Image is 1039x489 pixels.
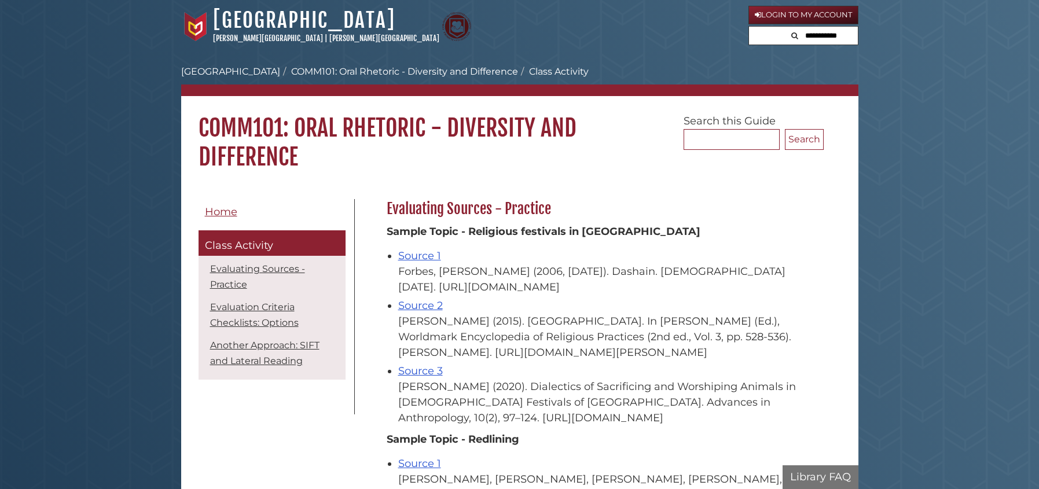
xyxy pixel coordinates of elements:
[213,8,395,33] a: [GEOGRAPHIC_DATA]
[329,34,439,43] a: [PERSON_NAME][GEOGRAPHIC_DATA]
[210,302,299,328] a: Evaluation Criteria Checklists: Options
[291,66,518,77] a: COMM101: Oral Rhetoric - Diversity and Difference
[398,379,818,426] div: [PERSON_NAME] (2020). Dialectics of Sacrificing and Worshiping Animals in [DEMOGRAPHIC_DATA] Fest...
[181,65,858,96] nav: breadcrumb
[199,230,346,256] a: Class Activity
[210,340,320,366] a: Another Approach: SIFT and Lateral Reading
[398,249,441,262] a: Source 1
[783,465,858,489] button: Library FAQ
[199,199,346,225] a: Home
[181,96,858,171] h1: COMM101: Oral Rhetoric - Diversity and Difference
[205,205,237,218] span: Home
[205,239,273,252] span: Class Activity
[785,129,824,150] button: Search
[518,65,589,79] li: Class Activity
[398,299,443,312] a: Source 2
[387,225,700,238] strong: Sample Topic - Religious festivals in [GEOGRAPHIC_DATA]
[181,12,210,41] img: Calvin University
[398,314,818,361] div: [PERSON_NAME] (2015). [GEOGRAPHIC_DATA]. In [PERSON_NAME] (Ed.), Worldmark Encyclopedia of Religi...
[213,34,323,43] a: [PERSON_NAME][GEOGRAPHIC_DATA]
[398,457,441,470] a: Source 1
[791,32,798,39] i: Search
[381,200,824,218] h2: Evaluating Sources - Practice
[788,27,802,42] button: Search
[181,66,280,77] a: [GEOGRAPHIC_DATA]
[442,12,471,41] img: Calvin Theological Seminary
[748,6,858,24] a: Login to My Account
[325,34,328,43] span: |
[398,264,818,295] div: Forbes, [PERSON_NAME] (2006, [DATE]). Dashain. [DEMOGRAPHIC_DATA] [DATE]. [URL][DOMAIN_NAME]
[210,263,305,290] a: Evaluating Sources - Practice
[199,199,346,385] div: Guide Pages
[387,433,519,446] strong: Sample Topic - Redlining
[398,365,443,377] a: Source 3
